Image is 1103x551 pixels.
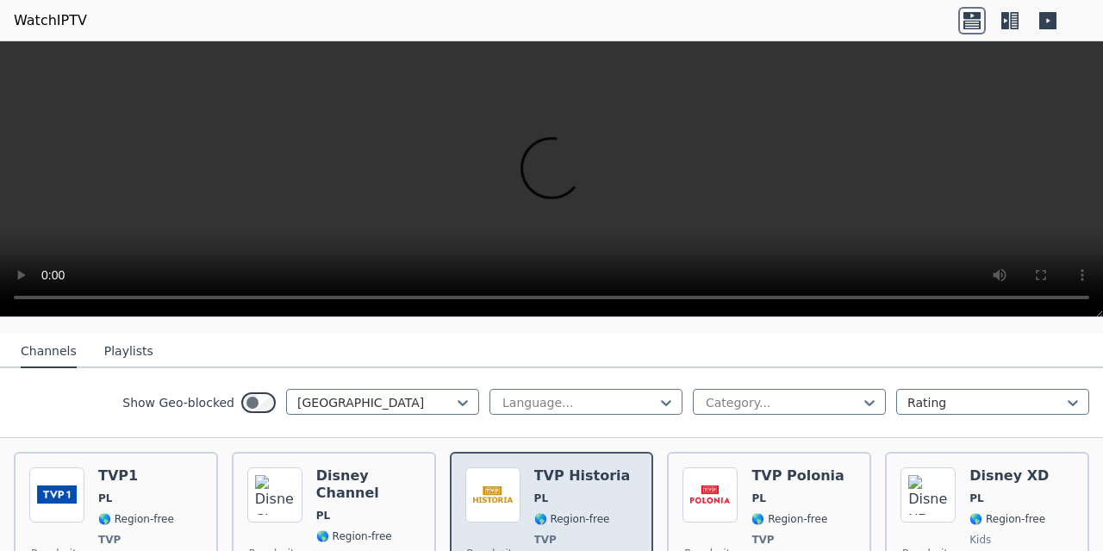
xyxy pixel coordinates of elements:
span: 🌎 Region-free [316,529,392,543]
span: PL [316,509,330,523]
button: Playlists [104,335,153,368]
img: TVP Polonia [682,467,738,523]
label: Show Geo-blocked [122,394,234,411]
h6: TVP Polonia [751,467,844,485]
span: TVP [98,533,121,547]
span: PL [534,492,548,505]
span: TVP [751,533,774,547]
span: PL [969,492,983,505]
h6: TVP Historia [534,467,631,485]
a: WatchIPTV [14,10,87,31]
h6: TVP1 [98,467,174,485]
span: 🌎 Region-free [969,512,1045,526]
span: TVP [534,533,557,547]
h6: Disney Channel [316,467,421,502]
img: TVP1 [29,467,84,523]
span: 🌎 Region-free [98,512,174,526]
span: 🌎 Region-free [751,512,827,526]
img: Disney XD [900,467,956,523]
span: PL [98,492,112,505]
span: PL [751,492,765,505]
img: TVP Historia [465,467,520,523]
span: 🌎 Region-free [534,512,610,526]
button: Channels [21,335,77,368]
img: Disney Channel [247,467,302,523]
span: kids [969,533,991,547]
h6: Disney XD [969,467,1049,485]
